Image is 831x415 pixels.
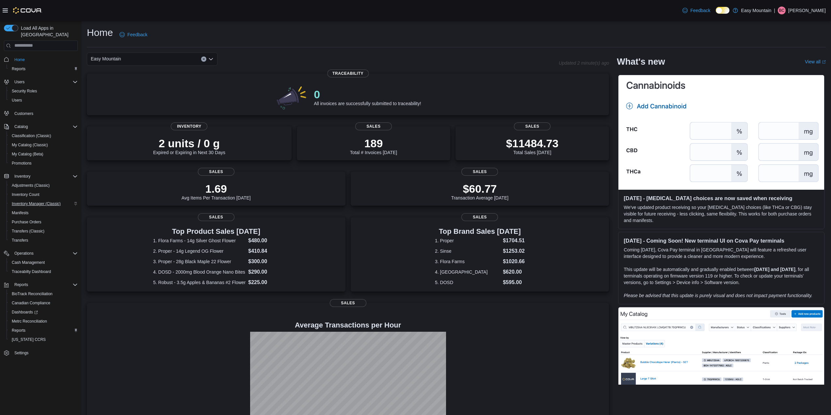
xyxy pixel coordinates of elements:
[7,227,80,236] button: Transfers (Classic)
[12,78,27,86] button: Users
[12,192,40,197] span: Inventory Count
[153,269,246,275] dt: 4. DOSD - 2000mg Blood Orange Nano Bites
[7,258,80,267] button: Cash Management
[624,195,819,201] h3: [DATE] - [MEDICAL_DATA] choices are now saved when receiving
[182,182,251,195] p: 1.69
[12,300,50,306] span: Canadian Compliance
[153,258,246,265] dt: 3. Proper - 28g Black Maple 22 Flower
[153,248,246,254] dt: 2. Proper - 14g Legend OG Flower
[14,174,30,179] span: Inventory
[1,280,80,289] button: Reports
[624,266,819,286] p: This update will be automatically and gradually enabled between , for all terminals operating on ...
[9,87,78,95] span: Security Roles
[12,249,36,257] button: Operations
[7,289,80,298] button: BioTrack Reconciliation
[1,77,80,87] button: Users
[13,7,42,14] img: Cova
[12,281,31,289] button: Reports
[9,200,78,208] span: Inventory Manager (Classic)
[153,137,225,155] div: Expired or Expiring in Next 30 Days
[506,137,559,150] p: $11484.73
[514,122,551,130] span: Sales
[774,7,775,14] p: |
[12,337,46,342] span: [US_STATE] CCRS
[12,78,78,86] span: Users
[461,213,498,221] span: Sales
[12,183,50,188] span: Adjustments (Classic)
[12,66,25,72] span: Reports
[435,258,500,265] dt: 3. Flora Farms
[690,7,710,14] span: Feedback
[275,84,309,110] img: 0
[9,141,78,149] span: My Catalog (Classic)
[12,291,53,296] span: BioTrack Reconciliation
[9,65,28,73] a: Reports
[12,142,48,148] span: My Catalog (Classic)
[1,172,80,181] button: Inventory
[805,59,826,64] a: View allExternal link
[12,88,37,94] span: Security Roles
[9,259,47,266] a: Cash Management
[503,279,525,286] dd: $595.00
[14,124,28,129] span: Catalog
[9,182,52,189] a: Adjustments (Classic)
[12,328,25,333] span: Reports
[127,31,147,38] span: Feedback
[355,122,392,130] span: Sales
[461,168,498,176] span: Sales
[9,299,53,307] a: Canadian Compliance
[617,56,665,67] h2: What's new
[9,150,78,158] span: My Catalog (Beta)
[153,279,246,286] dt: 5. Robust - 3.5g Apples & Bananas #2 Flower
[153,237,246,244] dt: 1. Flora Farms - 14g Silver Ghost Flower
[1,55,80,64] button: Home
[7,199,80,208] button: Inventory Manager (Classic)
[14,79,24,85] span: Users
[12,110,36,118] a: Customers
[9,317,78,325] span: Metrc Reconciliation
[14,111,33,116] span: Customers
[9,159,34,167] a: Promotions
[822,60,826,64] svg: External link
[12,123,78,131] span: Catalog
[14,282,28,287] span: Reports
[12,161,32,166] span: Promotions
[12,249,78,257] span: Operations
[7,96,80,105] button: Users
[1,348,80,358] button: Settings
[716,7,729,14] input: Dark Mode
[7,208,80,217] button: Manifests
[314,88,421,106] div: All invoices are successfully submitted to traceability!
[9,336,78,343] span: Washington CCRS
[91,55,121,63] span: Easy Mountain
[451,182,509,200] div: Transaction Average [DATE]
[9,259,78,266] span: Cash Management
[330,299,366,307] span: Sales
[7,298,80,308] button: Canadian Compliance
[451,182,509,195] p: $60.77
[14,350,28,356] span: Settings
[9,336,48,343] a: [US_STATE] CCRS
[314,88,421,101] p: 0
[12,56,27,64] a: Home
[779,7,785,14] span: BC
[9,209,31,217] a: Manifests
[12,238,28,243] span: Transfers
[9,96,78,104] span: Users
[9,87,40,95] a: Security Roles
[12,219,41,225] span: Purchase Orders
[12,260,45,265] span: Cash Management
[9,227,47,235] a: Transfers (Classic)
[248,237,279,245] dd: $480.00
[624,204,819,224] p: We've updated product receiving so your [MEDICAL_DATA] choices (like THCa or CBG) stay visible fo...
[9,268,78,276] span: Traceabilty Dashboard
[12,172,78,180] span: Inventory
[248,247,279,255] dd: $410.84
[9,236,78,244] span: Transfers
[624,247,819,260] p: Coming [DATE], Cova Pay terminal in [GEOGRAPHIC_DATA] will feature a refreshed user interface des...
[248,268,279,276] dd: $290.00
[12,133,51,138] span: Classification (Classic)
[9,268,54,276] a: Traceabilty Dashboard
[171,122,207,130] span: Inventory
